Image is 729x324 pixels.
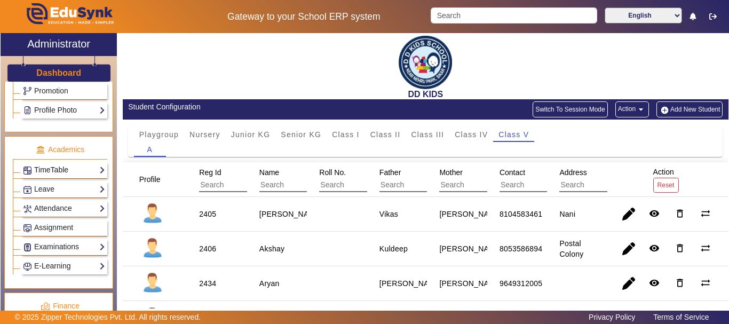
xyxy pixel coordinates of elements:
[559,168,587,177] span: Address
[36,145,45,155] img: academic.png
[13,144,107,155] p: Academics
[259,279,280,288] staff-with-status: Aryan
[496,163,608,196] div: Contact
[659,106,670,115] img: add-new-student.png
[199,243,216,254] div: 2406
[500,243,542,254] div: 8053586894
[379,178,475,192] input: Search
[36,68,81,78] h3: Dashboard
[675,278,685,288] mat-icon: delete_outline
[1,33,117,56] a: Administrator
[649,243,660,254] mat-icon: remove_red_eye
[23,87,31,95] img: Branchoperations.png
[139,175,161,184] span: Profile
[256,163,368,196] div: Name
[583,310,640,324] a: Privacy Policy
[23,224,31,232] img: Assignments.png
[700,278,711,288] mat-icon: sync_alt
[533,101,608,117] button: Switch To Session Mode
[315,163,428,196] div: Roll No.
[556,163,668,196] div: Address
[379,243,408,254] div: Kuldeep
[199,209,216,219] div: 2405
[319,168,346,177] span: Roll No.
[411,131,444,138] span: Class III
[199,168,221,177] span: Reg Id
[439,168,463,177] span: Mother
[379,168,401,177] span: Father
[498,131,529,138] span: Class V
[136,170,174,189] div: Profile
[455,131,488,138] span: Class IV
[653,178,679,192] button: Reset
[700,243,711,254] mat-icon: sync_alt
[189,131,220,138] span: Nursery
[559,209,575,219] div: Nani
[34,86,68,95] span: Promotion
[281,131,321,138] span: Senior KG
[319,178,415,192] input: Search
[128,101,420,113] div: Student Configuration
[648,310,714,324] a: Terms of Service
[439,243,502,254] div: [PERSON_NAME]
[700,208,711,219] mat-icon: sync_alt
[23,85,105,97] a: Promotion
[399,36,452,89] img: be2ea2d6-d9c6-49ef-b70f-223e3d52583c
[439,278,502,289] div: [PERSON_NAME]
[147,146,153,153] span: A
[123,89,728,99] h2: DD KIDS
[649,278,660,288] mat-icon: remove_red_eye
[195,163,308,196] div: Reg Id
[649,162,683,196] div: Action
[139,131,179,138] span: Playgroup
[500,178,595,192] input: Search
[431,7,597,23] input: Search
[332,131,360,138] span: Class I
[649,208,660,219] mat-icon: remove_red_eye
[439,209,502,219] div: [PERSON_NAME]
[188,11,420,22] h5: Gateway to your School ERP system
[15,312,201,323] p: © 2025 Zipper Technologies Pvt. Ltd. All rights reserved.
[675,243,685,254] mat-icon: delete_outline
[500,168,525,177] span: Contact
[27,37,90,50] h2: Administrator
[259,210,322,218] staff-with-status: [PERSON_NAME]
[199,178,295,192] input: Search
[370,131,401,138] span: Class II
[500,209,542,219] div: 8104583461
[559,238,595,259] div: Postal Colony
[439,178,535,192] input: Search
[231,131,271,138] span: Junior KG
[139,270,166,297] img: profile.png
[36,67,82,78] a: Dashboard
[559,178,655,192] input: Search
[376,163,488,196] div: Father
[379,209,398,219] div: Vikas
[379,278,442,289] div: [PERSON_NAME]
[23,222,105,234] a: Assignment
[259,168,279,177] span: Name
[259,178,355,192] input: Search
[636,104,646,115] mat-icon: arrow_drop_down
[34,223,73,232] span: Assignment
[675,208,685,219] mat-icon: delete_outline
[500,278,542,289] div: 9649312005
[139,201,166,227] img: profile.png
[656,101,723,117] button: Add New Student
[435,163,548,196] div: Mother
[615,101,649,117] button: Action
[41,302,50,311] img: finance.png
[13,301,107,312] p: Finance
[259,244,284,253] staff-with-status: Akshay
[139,235,166,262] img: profile.png
[199,278,216,289] div: 2434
